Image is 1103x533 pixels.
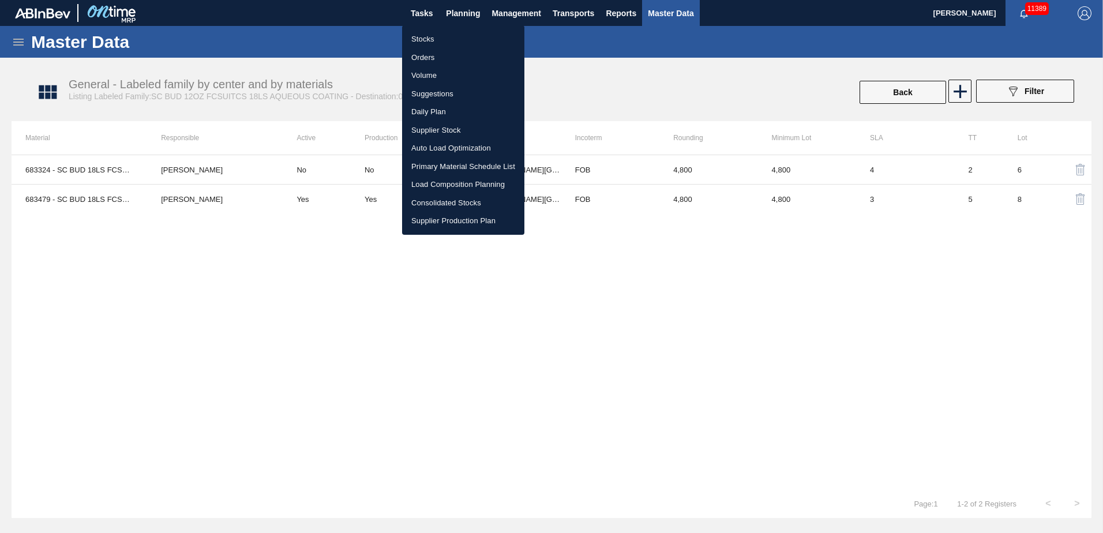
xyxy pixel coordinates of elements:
[402,157,524,176] a: Primary Material Schedule List
[402,30,524,48] a: Stocks
[402,121,524,140] a: Supplier Stock
[402,66,524,85] a: Volume
[402,139,524,157] a: Auto Load Optimization
[402,212,524,230] a: Supplier Production Plan
[402,103,524,121] a: Daily Plan
[402,194,524,212] a: Consolidated Stocks
[402,85,524,103] a: Suggestions
[402,175,524,194] a: Load Composition Planning
[402,48,524,67] a: Orders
